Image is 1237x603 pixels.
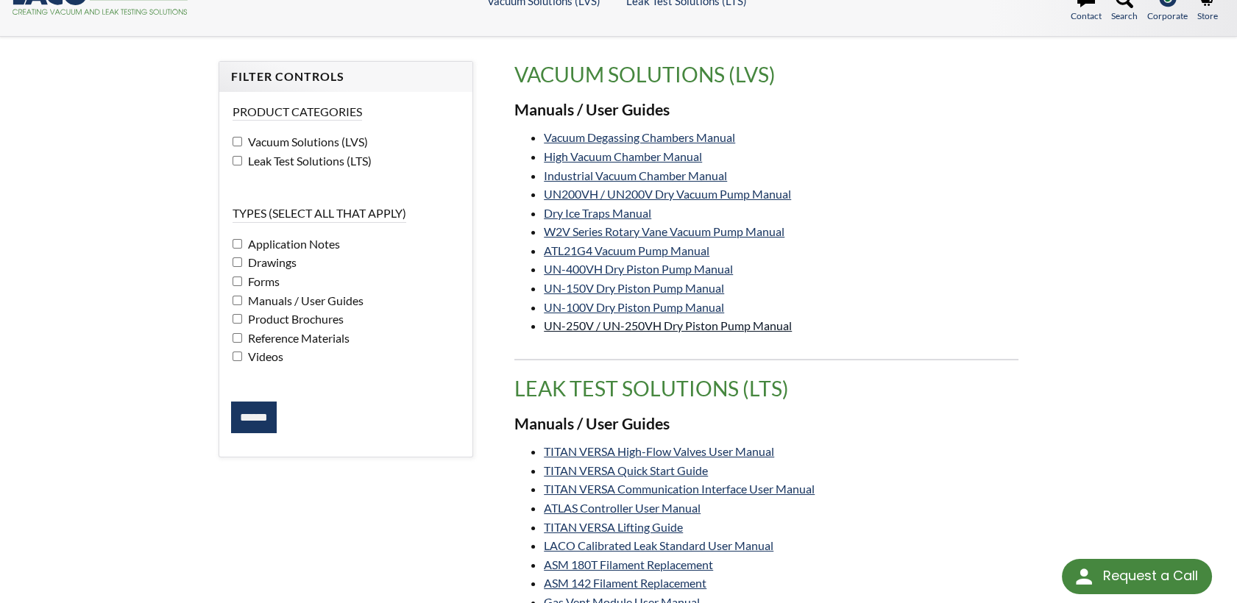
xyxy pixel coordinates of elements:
[233,314,242,324] input: Product Brochures
[233,239,242,249] input: Application Notes
[1147,9,1188,23] span: Corporate
[544,444,774,458] a: TITAN VERSA High-Flow Valves User Manual
[544,243,709,257] a: ATL21G4 Vacuum Pump Manual
[544,463,708,477] a: TITAN VERSA Quick Start Guide
[244,237,340,251] span: Application Notes
[233,276,242,286] input: Forms
[544,576,706,590] a: ASM 142 Filament Replacement
[244,274,280,288] span: Forms
[244,293,364,307] span: Manuals / User Guides
[544,130,735,144] a: Vacuum Degassing Chambers Manual
[233,333,242,343] input: Reference Materials
[231,69,461,85] h4: Filter Controls
[514,376,789,401] span: translation missing: en.product_groups.Leak Test Solutions (LTS)
[244,255,297,269] span: Drawings
[544,538,773,552] a: LACO Calibrated Leak Standard User Manual
[233,352,242,361] input: Videos
[244,154,372,168] span: Leak Test Solutions (LTS)
[1102,559,1197,593] div: Request a Call
[514,414,1018,435] h3: Manuals / User Guides
[244,312,344,326] span: Product Brochures
[244,331,350,345] span: Reference Materials
[544,557,713,571] a: ASM 180T Filament Replacement
[544,501,701,515] a: ATLAS Controller User Manual
[233,156,242,165] input: Leak Test Solutions (LTS)
[514,100,1018,121] h3: Manuals / User Guides
[244,135,368,149] span: Vacuum Solutions (LVS)
[544,224,784,238] a: W2V Series Rotary Vane Vacuum Pump Manual
[244,349,283,363] span: Videos
[544,318,792,332] a: UN-250V / UN-250VH Dry Piston Pump Manual
[233,296,242,305] input: Manuals / User Guides
[233,205,406,222] legend: Types (select all that apply)
[233,257,242,267] input: Drawings
[233,137,242,146] input: Vacuum Solutions (LVS)
[544,281,724,295] a: UN-150V Dry Piston Pump Manual
[544,206,651,220] a: Dry Ice Traps Manual
[544,149,702,163] a: High Vacuum Chamber Manual
[544,262,733,276] a: UN-400VH Dry Piston Pump Manual
[544,300,724,314] a: UN-100V Dry Piston Pump Manual
[233,104,362,121] legend: Product Categories
[544,520,683,534] a: TITAN VERSA Lifting Guide
[514,62,776,87] span: translation missing: en.product_groups.Vacuum Solutions (LVS)
[544,482,815,496] a: TITAN VERSA Communication Interface User Manual
[1072,565,1096,588] img: round button
[544,187,791,201] a: UN200VH / UN200V Dry Vacuum Pump Manual
[1062,559,1212,594] div: Request a Call
[544,168,727,182] a: Industrial Vacuum Chamber Manual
